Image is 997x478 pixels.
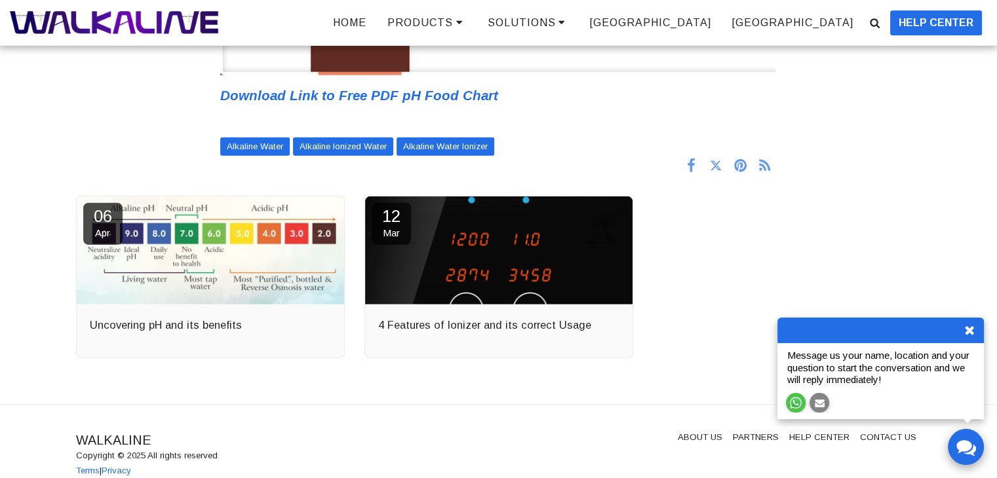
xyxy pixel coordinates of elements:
a: HOME [323,12,376,33]
a: CONTACT US [860,431,916,444]
a: HELP CENTER [886,10,987,35]
a: 4 Features of Ionizer and its correct Usage [378,318,619,333]
a: Privacy [102,466,131,475]
span: HOME [333,17,366,28]
a: 12Mar [372,203,411,245]
span: WALKALINE [76,433,151,447]
a: [GEOGRAPHIC_DATA] [580,12,721,33]
a: HELP CENTER [789,431,850,444]
div: | [76,465,489,477]
span: 4 Features of Ionizer and its correct Usage [378,319,591,331]
a: SOLUTIONS [478,12,579,33]
div: Copyright © 2025 All rights reserved [76,450,489,462]
a: 06Apr [83,203,123,245]
span: Apr [83,228,123,238]
span: Mar [372,228,411,238]
a: Alkaline Water [220,138,290,156]
span: PARTNERS [733,432,779,442]
img: whatsApp-icon.png [790,397,802,409]
a: Alkaline Ionized Water [293,138,393,156]
span: Uncovering pH and its benefits [90,319,242,331]
a: ABOUT US [678,431,722,444]
img: WALKALINE [10,11,218,34]
span: [GEOGRAPHIC_DATA] [590,17,711,28]
a: PARTNERS [733,431,779,444]
span: HELP CENTER [789,432,850,442]
button: HELP CENTER [890,10,982,35]
a: PRODUCTS [378,12,477,33]
span: SOLUTIONS [488,17,556,28]
a: Uncovering pH and its benefits [90,318,331,333]
p: Message us your name, location and your question to start the conversation and we will reply imme... [784,350,977,386]
span: ABOUT US [678,432,722,442]
span: HELP CENTER [899,15,973,31]
a: Terms [76,466,100,475]
span: [GEOGRAPHIC_DATA] [732,17,853,28]
a: Alkaline Water Ionizer [397,138,494,156]
a: [GEOGRAPHIC_DATA] [722,12,863,33]
span: PRODUCTS [387,17,453,28]
span: CONTACT US [860,432,916,442]
a: Download Link to Free PDF pH Food Chart [220,88,498,103]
